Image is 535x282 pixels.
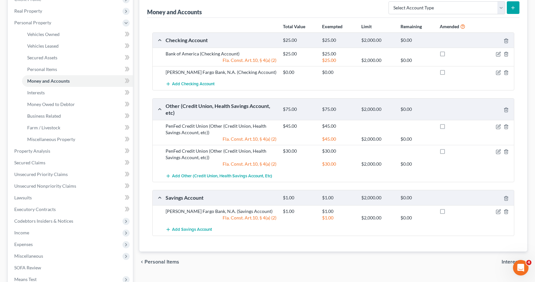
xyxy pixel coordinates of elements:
span: Money Owed to Debtor [27,101,75,107]
div: $0.00 [397,215,436,221]
a: Interests [22,87,133,99]
span: Money and Accounts [27,78,70,84]
a: Property Analysis [9,145,133,157]
span: Add Checking Account [172,82,215,87]
div: PenFed Credit Union (Other (Credit Union, Health Savings Account, etc)) [162,148,280,161]
a: Lawsuits [9,192,133,204]
div: $1.00 [280,208,319,215]
span: Secured Assets [27,55,57,60]
span: Business Related [27,113,61,119]
a: Miscellaneous Property [22,134,133,145]
i: chevron_right [522,259,527,264]
a: Unsecured Nonpriority Claims [9,180,133,192]
strong: Exempted [322,24,343,29]
div: $0.00 [397,136,436,142]
div: $75.00 [319,106,358,112]
span: Vehicles Leased [27,43,59,49]
div: $0.00 [397,37,436,43]
a: Secured Claims [9,157,133,169]
div: $1.00 [319,208,358,215]
strong: Remaining [401,24,422,29]
span: Codebtors Insiders & Notices [14,218,73,224]
div: $0.00 [397,106,436,112]
a: Farm / Livestock [22,122,133,134]
span: Means Test [14,276,37,282]
div: $1.00 [319,195,358,201]
a: Money Owed to Debtor [22,99,133,110]
span: Personal Items [145,259,179,264]
span: Income [14,230,29,235]
iframe: Intercom live chat [513,260,529,276]
div: $45.00 [319,136,358,142]
div: $25.00 [319,57,358,64]
div: $0.00 [280,69,319,76]
a: Vehicles Leased [22,40,133,52]
strong: Amended [440,24,459,29]
div: $25.00 [280,51,319,57]
span: 4 [526,260,531,265]
div: PenFed Credit Union (Other (Credit Union, Health Savings Account, etc)) [162,123,280,136]
button: Add Savings Account [166,224,212,236]
span: SOFA Review [14,265,41,270]
div: Fla. Const. Art.10, § 4(a) (2) [162,215,280,221]
a: Vehicles Owned [22,29,133,40]
a: Secured Assets [22,52,133,64]
span: Farm / Livestock [27,125,60,130]
div: $45.00 [319,123,358,129]
i: chevron_left [139,259,145,264]
strong: Limit [361,24,372,29]
button: Interests chevron_right [502,259,527,264]
div: $45.00 [280,123,319,129]
span: Executory Contracts [14,206,56,212]
div: $30.00 [319,148,358,154]
span: Property Analysis [14,148,50,154]
div: [PERSON_NAME] Fargo Bank, N.A. (Checking Account) [162,69,280,76]
span: Vehicles Owned [27,31,60,37]
div: [PERSON_NAME] Fargo Bank, N.A. (Savings Account) [162,208,280,215]
div: Fla. Const. Art.10, § 4(a) (2) [162,57,280,64]
span: Interests [27,90,45,95]
span: Expenses [14,241,33,247]
a: Executory Contracts [9,204,133,215]
div: $30.00 [280,148,319,154]
strong: Total Value [283,24,305,29]
span: Personal Items [27,66,57,72]
span: Unsecured Priority Claims [14,171,68,177]
span: Real Property [14,8,42,14]
div: $25.00 [319,37,358,43]
div: Money and Accounts [147,8,202,16]
div: $0.00 [397,161,436,167]
div: $30.00 [319,161,358,167]
span: Add Other (Credit Union, Health Savings Account, etc) [172,173,272,179]
div: $25.00 [319,51,358,57]
div: $2,000.00 [358,106,397,112]
span: Secured Claims [14,160,45,165]
div: Fla. Const. Art.10, § 4(a) (2) [162,161,280,167]
div: $2,000.00 [358,161,397,167]
div: $2,000.00 [358,195,397,201]
span: Interests [502,259,522,264]
span: Unsecured Nonpriority Claims [14,183,76,189]
button: Add Checking Account [166,78,215,90]
a: SOFA Review [9,262,133,274]
div: Savings Account [162,194,280,201]
span: Lawsuits [14,195,32,200]
span: Add Savings Account [172,227,212,232]
div: $0.00 [397,195,436,201]
div: Checking Account [162,37,280,43]
div: $0.00 [397,57,436,64]
div: $1.00 [319,215,358,221]
a: Money and Accounts [22,75,133,87]
div: Bank of America (Checking Account) [162,51,280,57]
div: $2,000.00 [358,37,397,43]
div: $25.00 [280,37,319,43]
div: Fla. Const. Art.10, § 4(a) (2) [162,136,280,142]
div: $75.00 [280,106,319,112]
div: $0.00 [319,69,358,76]
div: $2,000.00 [358,215,397,221]
a: Personal Items [22,64,133,75]
a: Business Related [22,110,133,122]
div: $2,000.00 [358,136,397,142]
button: Add Other (Credit Union, Health Savings Account, etc) [166,170,272,182]
div: $1.00 [280,195,319,201]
